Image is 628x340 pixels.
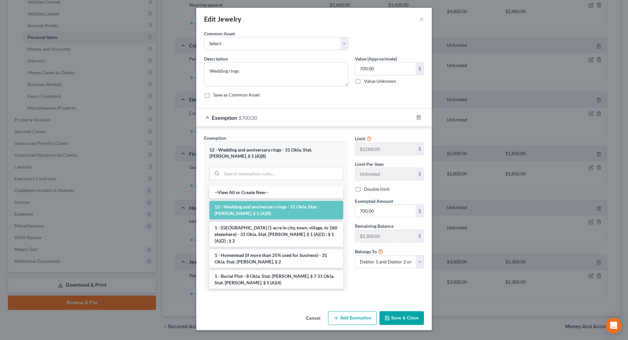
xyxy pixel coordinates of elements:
div: Edit Jewelry [204,14,242,24]
div: 12 - Wedding and anniversary rings - 31 Okla. Stat. [PERSON_NAME]. § 1 (A)(8) [209,147,343,159]
div: $ [416,230,424,242]
div: $ [416,168,424,180]
span: $700.00 [238,115,257,121]
div: $ [416,63,424,75]
label: Value Unknown [364,78,396,84]
div: $ [416,205,424,217]
li: 1 - Homestead (if more than 25% used for business) - 31 Okla. Stat. [PERSON_NAME]. § 2 [209,249,343,268]
span: Exemption [204,135,226,141]
input: -- [355,230,416,242]
input: 0.00 [355,63,416,75]
span: Exemption [212,115,237,121]
span: Limit [355,136,365,141]
span: Exempted Amount [355,198,393,204]
div: Open Intercom Messenger [606,318,621,333]
label: Common Asset [204,30,235,37]
span: Description [204,56,228,62]
input: -- [355,143,416,155]
label: Save as Common Asset [213,92,260,98]
li: 12 - Wedding and anniversary rings - 31 Okla. Stat. [PERSON_NAME]. § 1 (A)(8) [209,201,343,219]
li: 1 - Burial Plot - 8 Okla. Stat. [PERSON_NAME]. § 7 31 Okla. Stat. [PERSON_NAME]. § 1 (A)(4) [209,270,343,289]
div: $ [416,143,424,155]
input: -- [355,168,416,180]
input: 0.00 [355,205,416,217]
button: Save & Close [379,311,424,325]
li: --View All or Create New-- [209,187,343,198]
button: × [419,15,424,23]
label: Remaining Balance [355,223,393,229]
li: 1 - [GEOGRAPHIC_DATA] (1 acre in city, town, village, to 160 elsewhere) - 31 Okla. Stat. [PERSON_... [209,222,343,247]
span: Belongs To [355,249,377,254]
label: Value (Approximate) [355,55,397,62]
button: Add Exemption [328,311,377,325]
input: Search exemption rules... [222,167,343,180]
button: Cancel [301,312,325,325]
label: Double limit [364,186,390,192]
label: Limit Per Item [355,161,384,168]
